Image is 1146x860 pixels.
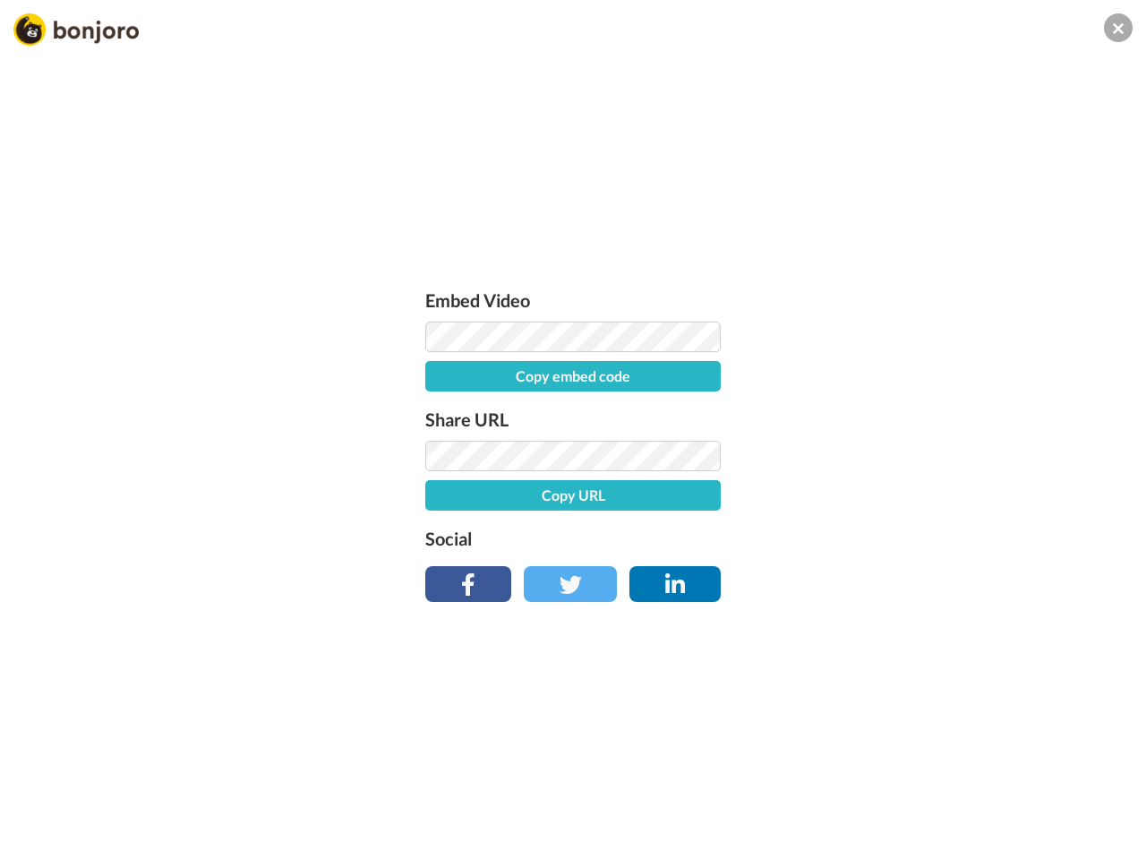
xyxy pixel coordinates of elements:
[425,405,721,434] label: Share URL
[425,361,721,391] button: Copy embed code
[425,286,721,314] label: Embed Video
[425,480,721,511] button: Copy URL
[425,524,721,553] label: Social
[13,13,139,46] img: Bonjoro Logo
